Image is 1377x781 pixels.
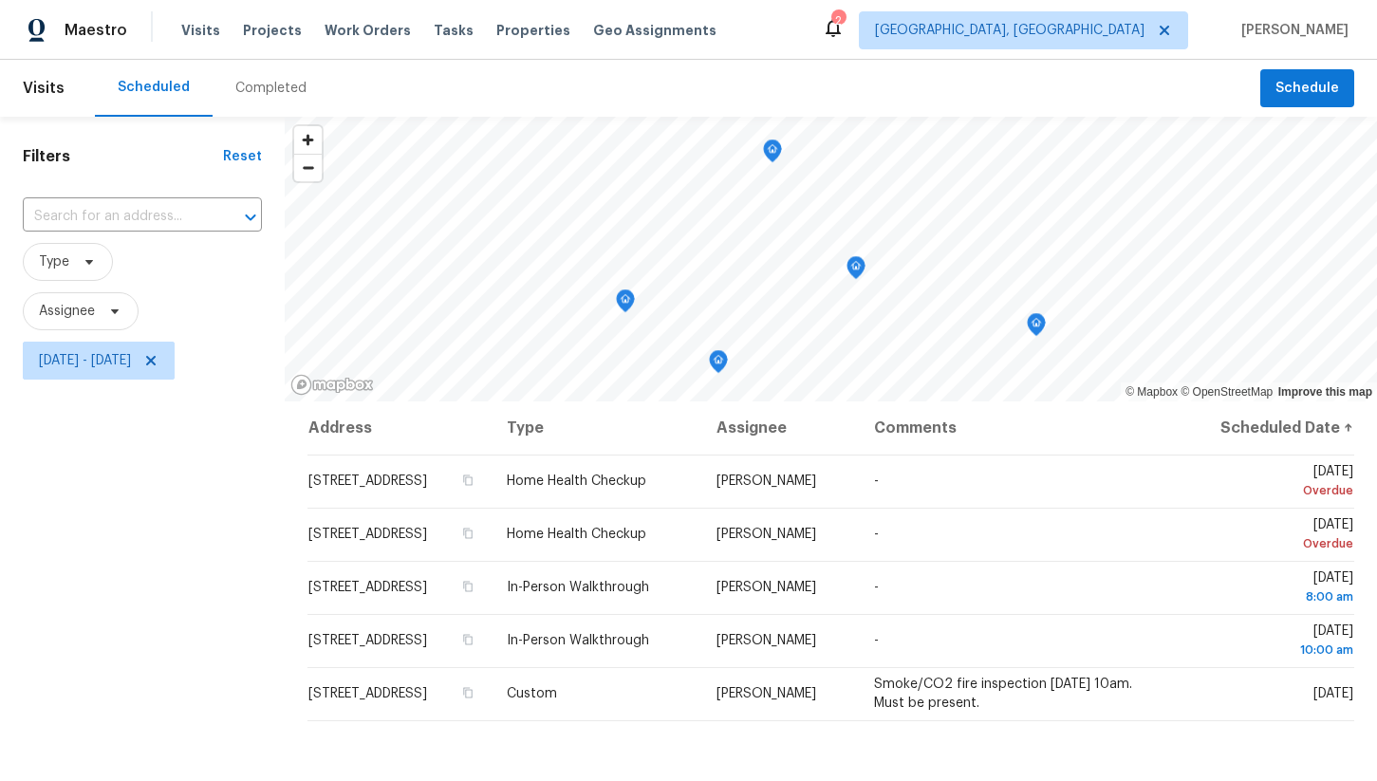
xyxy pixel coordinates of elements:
[23,147,223,166] h1: Filters
[1027,313,1046,343] div: Map marker
[709,350,728,380] div: Map marker
[459,472,476,489] button: Copy Address
[223,147,262,166] div: Reset
[492,401,701,455] th: Type
[235,79,307,98] div: Completed
[496,21,570,40] span: Properties
[308,687,427,700] span: [STREET_ADDRESS]
[507,528,646,541] span: Home Health Checkup
[1188,624,1353,660] span: [DATE]
[237,204,264,231] button: Open
[308,634,427,647] span: [STREET_ADDRESS]
[1188,481,1353,500] div: Overdue
[859,401,1173,455] th: Comments
[1173,401,1354,455] th: Scheduled Date ↑
[875,21,1144,40] span: [GEOGRAPHIC_DATA], [GEOGRAPHIC_DATA]
[847,256,865,286] div: Map marker
[308,474,427,488] span: [STREET_ADDRESS]
[616,289,635,319] div: Map marker
[716,687,816,700] span: [PERSON_NAME]
[325,21,411,40] span: Work Orders
[716,528,816,541] span: [PERSON_NAME]
[459,631,476,648] button: Copy Address
[1278,385,1372,399] a: Improve this map
[1188,465,1353,500] span: [DATE]
[459,578,476,595] button: Copy Address
[1313,687,1353,700] span: [DATE]
[434,24,474,37] span: Tasks
[716,634,816,647] span: [PERSON_NAME]
[1188,518,1353,553] span: [DATE]
[1260,69,1354,108] button: Schedule
[1275,77,1339,101] span: Schedule
[874,528,879,541] span: -
[39,302,95,321] span: Assignee
[1126,385,1178,399] a: Mapbox
[1188,534,1353,553] div: Overdue
[763,139,782,169] div: Map marker
[507,474,646,488] span: Home Health Checkup
[308,581,427,594] span: [STREET_ADDRESS]
[874,581,879,594] span: -
[716,474,816,488] span: [PERSON_NAME]
[39,351,131,370] span: [DATE] - [DATE]
[1181,385,1273,399] a: OpenStreetMap
[294,155,322,181] span: Zoom out
[701,401,859,455] th: Assignee
[507,687,557,700] span: Custom
[290,374,374,396] a: Mapbox homepage
[1234,21,1349,40] span: [PERSON_NAME]
[307,401,492,455] th: Address
[243,21,302,40] span: Projects
[459,684,476,701] button: Copy Address
[294,126,322,154] button: Zoom in
[1188,587,1353,606] div: 8:00 am
[874,634,879,647] span: -
[118,78,190,97] div: Scheduled
[23,202,209,232] input: Search for an address...
[459,525,476,542] button: Copy Address
[831,11,845,30] div: 2
[507,634,649,647] span: In-Person Walkthrough
[1188,641,1353,660] div: 10:00 am
[65,21,127,40] span: Maestro
[308,528,427,541] span: [STREET_ADDRESS]
[39,252,69,271] span: Type
[181,21,220,40] span: Visits
[593,21,716,40] span: Geo Assignments
[285,117,1377,401] canvas: Map
[874,678,1132,710] span: Smoke/CO2 fire inspection [DATE] 10am. Must be present.
[23,67,65,109] span: Visits
[716,581,816,594] span: [PERSON_NAME]
[1188,571,1353,606] span: [DATE]
[507,581,649,594] span: In-Person Walkthrough
[294,154,322,181] button: Zoom out
[874,474,879,488] span: -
